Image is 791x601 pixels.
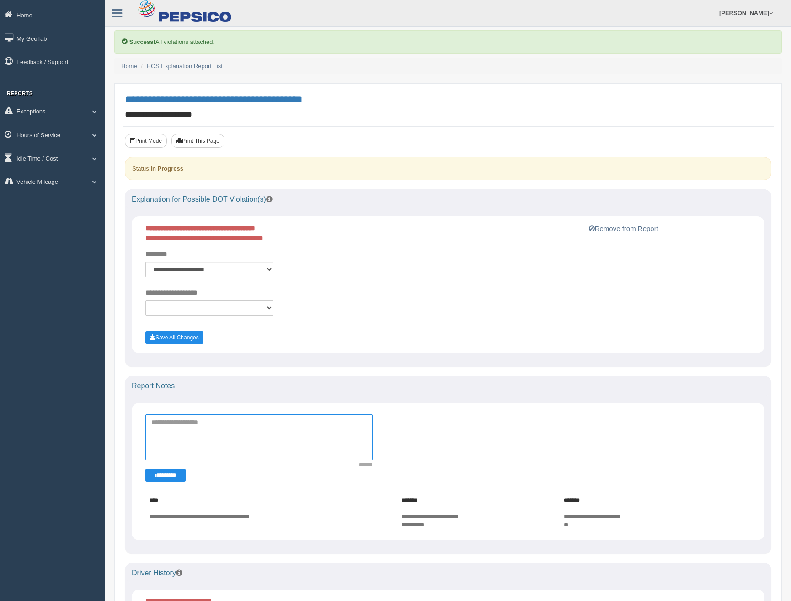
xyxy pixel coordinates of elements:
button: Change Filter Options [145,469,186,482]
button: Remove from Report [586,223,661,234]
a: HOS Explanation Report List [147,63,223,70]
div: Driver History [125,563,771,583]
div: Report Notes [125,376,771,396]
div: Explanation for Possible DOT Violation(s) [125,189,771,209]
button: Print Mode [125,134,167,148]
button: Print This Page [171,134,224,148]
strong: In Progress [150,165,183,172]
button: Save [145,331,203,344]
b: Success! [129,38,155,45]
div: All violations attached. [114,30,782,54]
a: Home [121,63,137,70]
div: Status: [125,157,771,180]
